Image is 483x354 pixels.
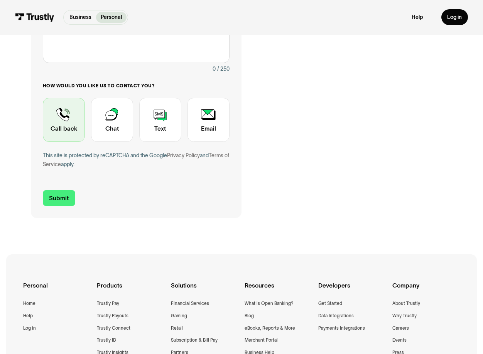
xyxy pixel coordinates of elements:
[245,300,293,307] a: What is Open Banking?
[392,336,407,344] a: Events
[447,14,462,21] div: Log in
[392,312,417,320] a: Why Trustly
[245,324,295,332] a: eBooks, Reports & More
[245,336,278,344] a: Merchant Portal
[43,153,229,167] a: Terms of Service
[245,281,312,300] div: Resources
[65,12,96,23] a: Business
[23,312,33,320] a: Help
[171,281,238,300] div: Solutions
[97,324,130,332] a: Trustly Connect
[318,281,386,300] div: Developers
[392,324,409,332] a: Careers
[392,300,420,307] a: About Trustly
[318,300,342,307] a: Get Started
[318,324,365,332] a: Payments Integrations
[97,336,116,344] a: Trustly ID
[23,324,36,332] a: Log in
[15,13,54,21] img: Trustly Logo
[245,312,254,320] a: Blog
[97,281,164,300] div: Products
[217,65,230,73] div: / 250
[43,151,230,169] div: This site is protected by reCAPTCHA and the Google and apply.
[23,300,35,307] a: Home
[167,153,200,158] a: Privacy Policy
[441,9,468,25] a: Log in
[412,14,423,21] a: Help
[23,281,91,300] div: Personal
[171,312,187,320] a: Gaming
[318,312,354,320] a: Data Integrations
[43,83,230,89] label: How would you like us to contact you?
[97,300,119,307] a: Trustly Pay
[171,300,209,307] a: Financial Services
[101,14,122,21] p: Personal
[171,324,183,332] a: Retail
[43,190,75,206] input: Submit
[97,312,128,320] a: Trustly Payouts
[392,281,460,300] div: Company
[96,12,126,23] a: Personal
[69,14,91,21] p: Business
[171,336,218,344] a: Subscription & Bill Pay
[213,65,216,73] div: 0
